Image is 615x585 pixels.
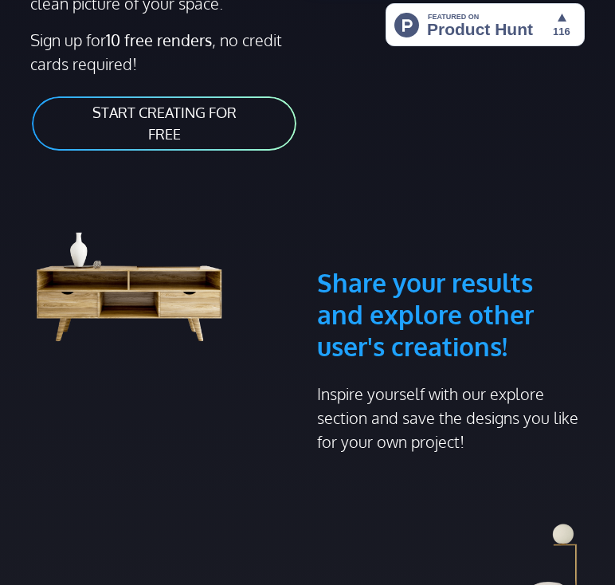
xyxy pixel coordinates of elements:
[386,3,585,46] img: HomeStyler AI - Interior Design Made Easy: One Click to Your Dream Home | Product Hunt
[30,190,250,346] img: living room cabinet
[317,190,585,363] h3: Share your results and explore other user's creations!
[317,382,585,453] p: Inspire yourself with our explore section and save the designs you like for your own project!
[30,95,298,152] a: START CREATING FOR FREE
[106,29,212,50] strong: 10 free renders
[30,28,298,76] p: Sign up for , no credit cards required!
